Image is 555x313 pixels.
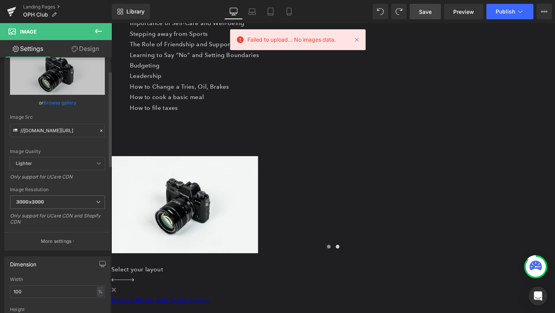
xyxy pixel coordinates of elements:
span: Preview [453,8,474,16]
div: Image Quality [10,149,105,154]
a: New Library [112,4,150,19]
span: OPH Club [23,12,48,18]
button: Undo [373,4,388,19]
input: auto [10,285,105,298]
a: Laptop [243,4,261,19]
div: Only support for UCare CDN and Shopify CDN [10,213,105,230]
a: Desktop [224,4,243,19]
div: Only support for UCare CDN [10,174,105,185]
span: Failed to upload... No images data. [247,35,336,44]
button: More settings [5,232,110,250]
div: Width [10,277,105,282]
span: Image [20,29,37,35]
p: How to file taxes [19,84,447,95]
div: Dimension [10,257,37,268]
p: More settings [41,238,72,245]
b: 3000x3000 [16,199,44,205]
a: Browse gallery [44,96,76,109]
div: Image Src [10,114,105,120]
a: Tablet [261,4,280,19]
span: Publish [496,8,515,15]
a: Add Single Section [47,288,104,296]
a: Landing Pages [23,4,112,10]
span: Library [126,8,145,15]
p: How to cook a basic meal [19,73,447,84]
div: Image Resolution [10,187,105,192]
p: Leadership [19,50,447,62]
b: Lighter [16,160,32,166]
button: Redo [391,4,407,19]
span: Save [419,8,432,16]
button: Publish [486,4,533,19]
div: Height [10,307,105,312]
div: Open Intercom Messenger [529,287,547,305]
a: Design [57,40,113,57]
div: or [10,99,105,107]
button: More [536,4,552,19]
a: Preview [444,4,483,19]
p: How to Change a Tries, Oil, Brakes [19,62,447,73]
div: % [97,286,104,297]
input: Link [10,124,105,137]
a: Mobile [280,4,298,19]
